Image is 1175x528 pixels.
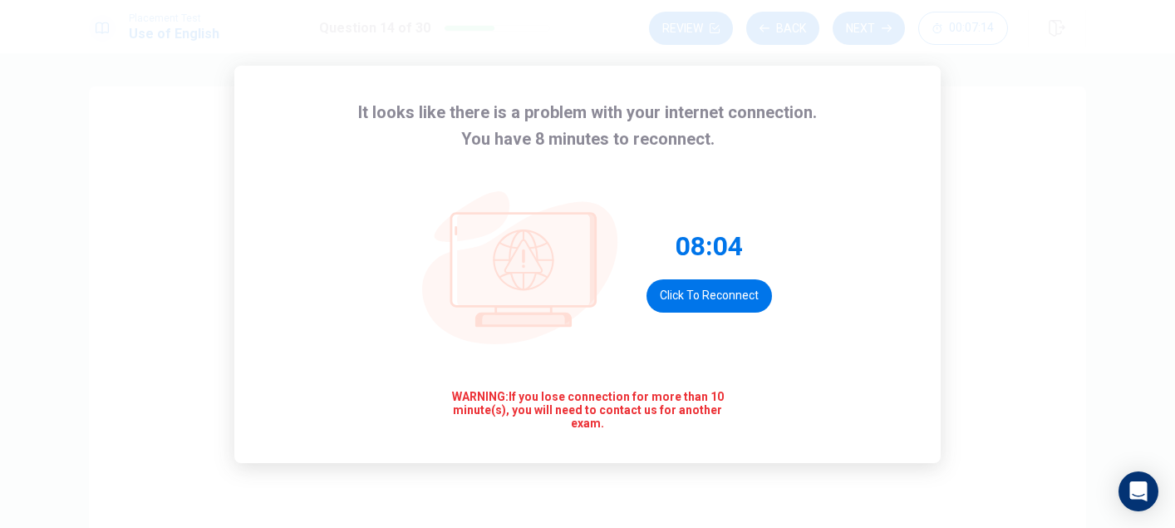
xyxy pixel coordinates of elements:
[676,229,743,263] span: 08:04
[358,99,817,126] span: It looks like there is a problem with your internet connection.
[461,126,715,152] span: You have 8 minutes to reconnect.
[452,390,509,403] strong: WARNING:
[1118,471,1158,511] div: Open Intercom Messenger
[444,390,731,430] span: If you lose connection for more than 10 minute(s), you will need to contact us for another exam.
[646,279,772,313] button: Click to reconnect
